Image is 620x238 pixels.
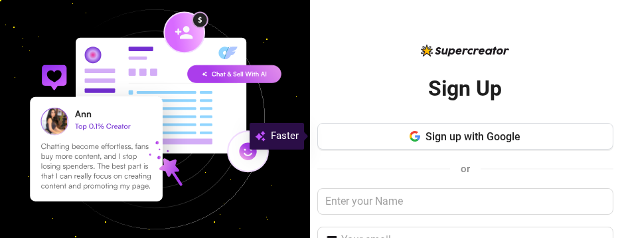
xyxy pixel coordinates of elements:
h2: Sign Up [428,75,502,102]
span: Faster [271,128,299,144]
img: svg%3e [255,128,266,144]
img: logo-BBDzfeDw.svg [421,45,509,57]
button: Sign up with Google [317,123,613,150]
span: Sign up with Google [426,130,520,143]
span: or [461,163,470,175]
input: Enter your Name [317,188,613,215]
